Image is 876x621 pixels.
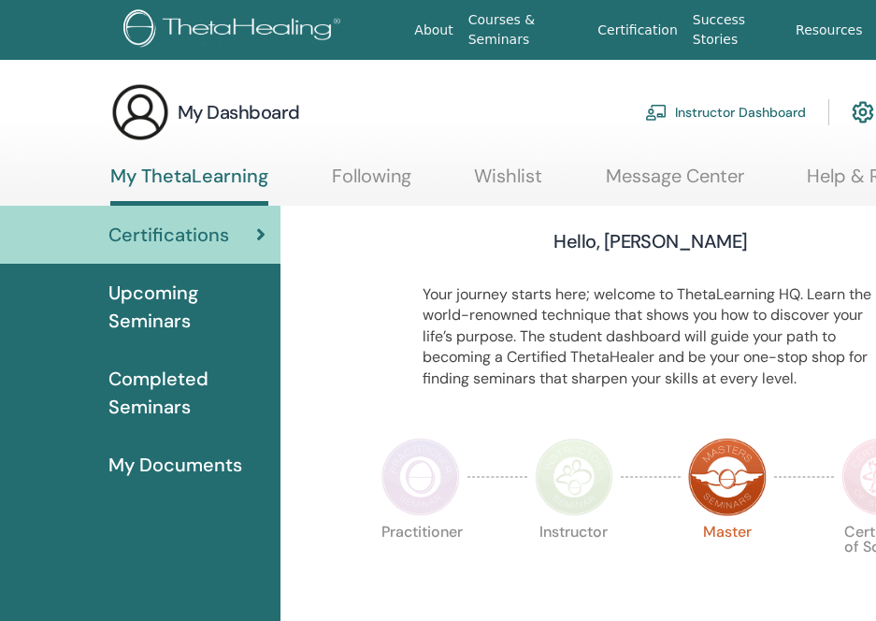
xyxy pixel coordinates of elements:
span: Completed Seminars [108,365,266,421]
a: Courses & Seminars [461,3,591,57]
a: Certification [590,13,684,48]
a: Message Center [606,165,744,201]
p: Master [688,525,767,603]
img: chalkboard-teacher.svg [645,104,668,121]
p: Practitioner [381,525,460,603]
p: Instructor [535,525,613,603]
img: logo.png [123,9,347,51]
span: My Documents [108,451,242,479]
img: cog.svg [852,96,874,128]
span: Certifications [108,221,229,249]
a: Following [332,165,411,201]
img: generic-user-icon.jpg [110,82,170,142]
img: Instructor [535,438,613,516]
a: Resources [788,13,870,48]
a: Success Stories [685,3,788,57]
h3: Hello, [PERSON_NAME] [553,228,747,254]
h3: My Dashboard [178,99,300,125]
a: About [407,13,460,48]
img: Practitioner [381,438,460,516]
a: My ThetaLearning [110,165,268,206]
a: Wishlist [474,165,542,201]
a: Instructor Dashboard [645,92,806,133]
span: Upcoming Seminars [108,279,266,335]
img: Master [688,438,767,516]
